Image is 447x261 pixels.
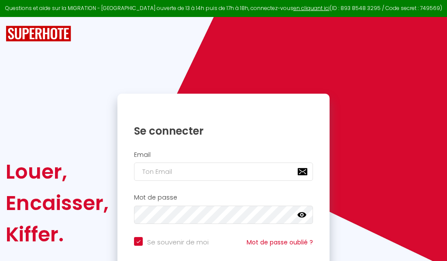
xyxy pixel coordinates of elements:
div: Louer, [6,156,109,187]
input: Ton Email [134,163,313,181]
a: Mot de passe oublié ? [247,238,313,247]
h2: Email [134,151,313,159]
h1: Se connecter [134,124,313,138]
h2: Mot de passe [134,194,313,201]
img: SuperHote logo [6,26,71,42]
div: Kiffer. [6,219,109,250]
a: en cliquant ici [293,4,330,12]
div: Encaisser, [6,187,109,219]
